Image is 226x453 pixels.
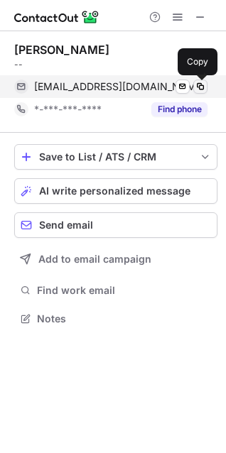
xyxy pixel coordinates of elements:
button: save-profile-one-click [14,144,217,170]
div: Save to List / ATS / CRM [39,151,193,163]
div: [PERSON_NAME] [14,43,109,57]
span: AI write personalized message [39,185,190,197]
button: Send email [14,212,217,238]
button: Reveal Button [151,102,208,116]
span: Find work email [37,284,212,297]
span: [EMAIL_ADDRESS][DOMAIN_NAME] [34,80,205,93]
button: Notes [14,309,217,329]
button: AI write personalized message [14,178,217,204]
span: Add to email campaign [38,253,151,265]
div: -- [14,58,217,71]
span: Notes [37,312,212,325]
button: Add to email campaign [14,246,217,272]
button: Find work email [14,280,217,300]
span: Send email [39,219,93,231]
img: ContactOut v5.3.10 [14,9,99,26]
